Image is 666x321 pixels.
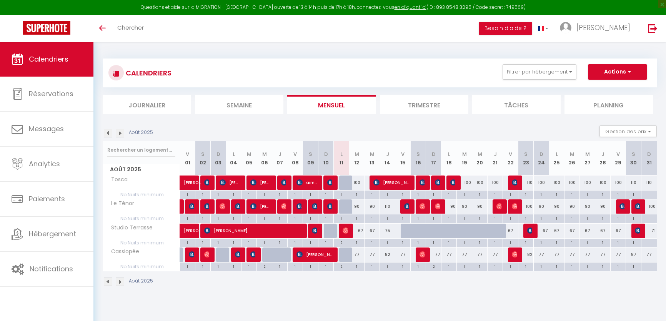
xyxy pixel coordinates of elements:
[204,199,209,214] span: [PERSON_NAME]
[349,176,365,190] div: 100
[204,223,301,238] span: [PERSON_NAME]
[488,214,503,222] div: 1
[564,224,580,238] div: 67
[534,141,549,176] th: 24
[588,64,647,80] button: Actions
[288,262,303,270] div: 1
[518,239,533,246] div: 1
[534,214,549,222] div: 1
[534,199,549,214] div: 90
[241,141,257,176] th: 05
[601,150,604,158] abbr: J
[426,214,441,222] div: 1
[580,199,595,214] div: 90
[632,150,635,158] abbr: S
[580,141,595,176] th: 27
[250,247,255,262] span: [PERSON_NAME]
[564,247,580,262] div: 77
[395,191,410,198] div: 1
[488,247,503,262] div: 77
[426,239,441,246] div: 1
[479,22,532,35] button: Besoin d'aide ?
[380,95,468,114] li: Trimestre
[534,191,549,198] div: 1
[180,176,195,190] a: [PERSON_NAME]
[472,199,488,214] div: 90
[549,239,564,246] div: 1
[570,150,574,158] abbr: M
[355,150,359,158] abbr: M
[611,247,626,262] div: 77
[556,150,558,158] abbr: L
[370,150,375,158] abbr: M
[226,214,241,222] div: 1
[472,191,487,198] div: 1
[404,199,409,214] span: [PERSON_NAME]
[564,141,580,176] th: 26
[103,191,180,199] span: Nb Nuits minimum
[195,191,210,198] div: 1
[611,141,626,176] th: 29
[518,191,533,198] div: 1
[580,214,595,222] div: 1
[104,199,136,208] span: Le Ténor
[641,247,657,262] div: 77
[247,150,251,158] abbr: M
[29,124,64,134] span: Messages
[549,191,564,198] div: 1
[303,214,318,222] div: 1
[318,214,333,222] div: 1
[472,95,561,114] li: Tâches
[189,199,194,214] span: [PERSON_NAME] Ángeles [PERSON_NAME]
[309,150,312,158] abbr: S
[472,247,488,262] div: 77
[534,239,549,246] div: 1
[180,224,195,238] a: [PERSON_NAME]
[103,95,191,114] li: Journalier
[441,214,456,222] div: 1
[380,214,395,222] div: 1
[124,64,171,82] h3: CALENDRIERS
[103,262,180,271] span: Nb Nuits minimum
[527,223,532,238] span: [PERSON_NAME]
[293,150,297,158] abbr: V
[349,247,365,262] div: 77
[494,150,497,158] abbr: J
[327,175,332,190] span: joke cortens
[180,214,195,222] div: 1
[595,199,611,214] div: 90
[599,125,657,137] button: Gestion des prix
[564,199,580,214] div: 90
[549,176,564,190] div: 100
[611,191,626,198] div: 1
[462,150,467,158] abbr: M
[303,262,318,270] div: 1
[395,239,410,246] div: 1
[472,141,488,176] th: 20
[576,23,630,32] span: [PERSON_NAME]
[457,176,472,190] div: 100
[386,150,389,158] abbr: J
[611,214,626,222] div: 1
[488,176,503,190] div: 100
[241,239,256,246] div: 1
[288,191,303,198] div: 1
[457,191,472,198] div: 1
[272,239,287,246] div: 1
[595,191,610,198] div: 1
[395,247,411,262] div: 77
[518,214,533,222] div: 1
[580,247,595,262] div: 77
[104,224,155,232] span: Studio Terrasse
[512,199,517,214] span: [PERSON_NAME]
[611,224,626,238] div: 67
[380,141,395,176] th: 14
[195,214,210,222] div: 1
[250,175,271,190] span: [PERSON_NAME]
[257,214,272,222] div: 1
[296,175,317,190] span: aimee noungouna
[580,176,595,190] div: 100
[420,247,425,262] span: [PERSON_NAME]
[488,141,503,176] th: 21
[340,150,343,158] abbr: L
